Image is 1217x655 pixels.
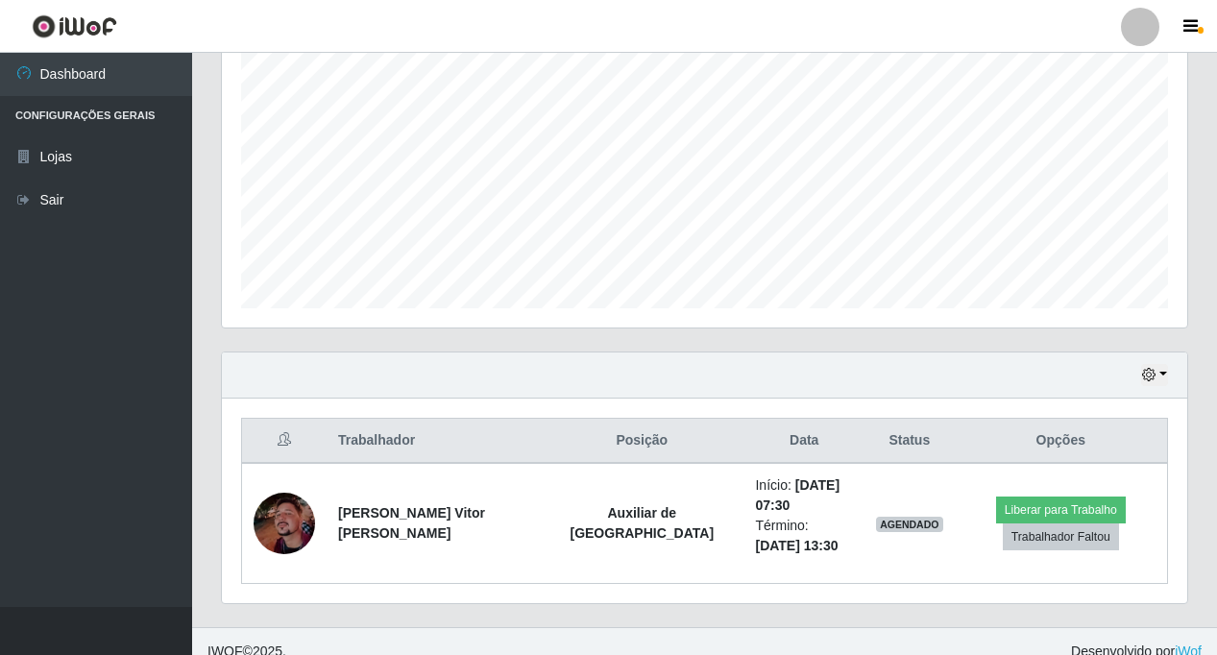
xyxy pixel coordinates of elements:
time: [DATE] 07:30 [755,477,840,513]
th: Data [743,419,864,464]
button: Liberar para Trabalho [996,497,1126,523]
img: CoreUI Logo [32,14,117,38]
th: Posição [540,419,743,464]
th: Trabalhador [327,419,540,464]
img: 1726241705865.jpeg [254,493,315,554]
th: Status [864,419,955,464]
span: AGENDADO [876,517,943,532]
time: [DATE] 13:30 [755,538,838,553]
button: Trabalhador Faltou [1003,523,1119,550]
li: Início: [755,475,852,516]
strong: [PERSON_NAME] Vitor [PERSON_NAME] [338,505,485,541]
li: Término: [755,516,852,556]
th: Opções [955,419,1168,464]
strong: Auxiliar de [GEOGRAPHIC_DATA] [570,505,714,541]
